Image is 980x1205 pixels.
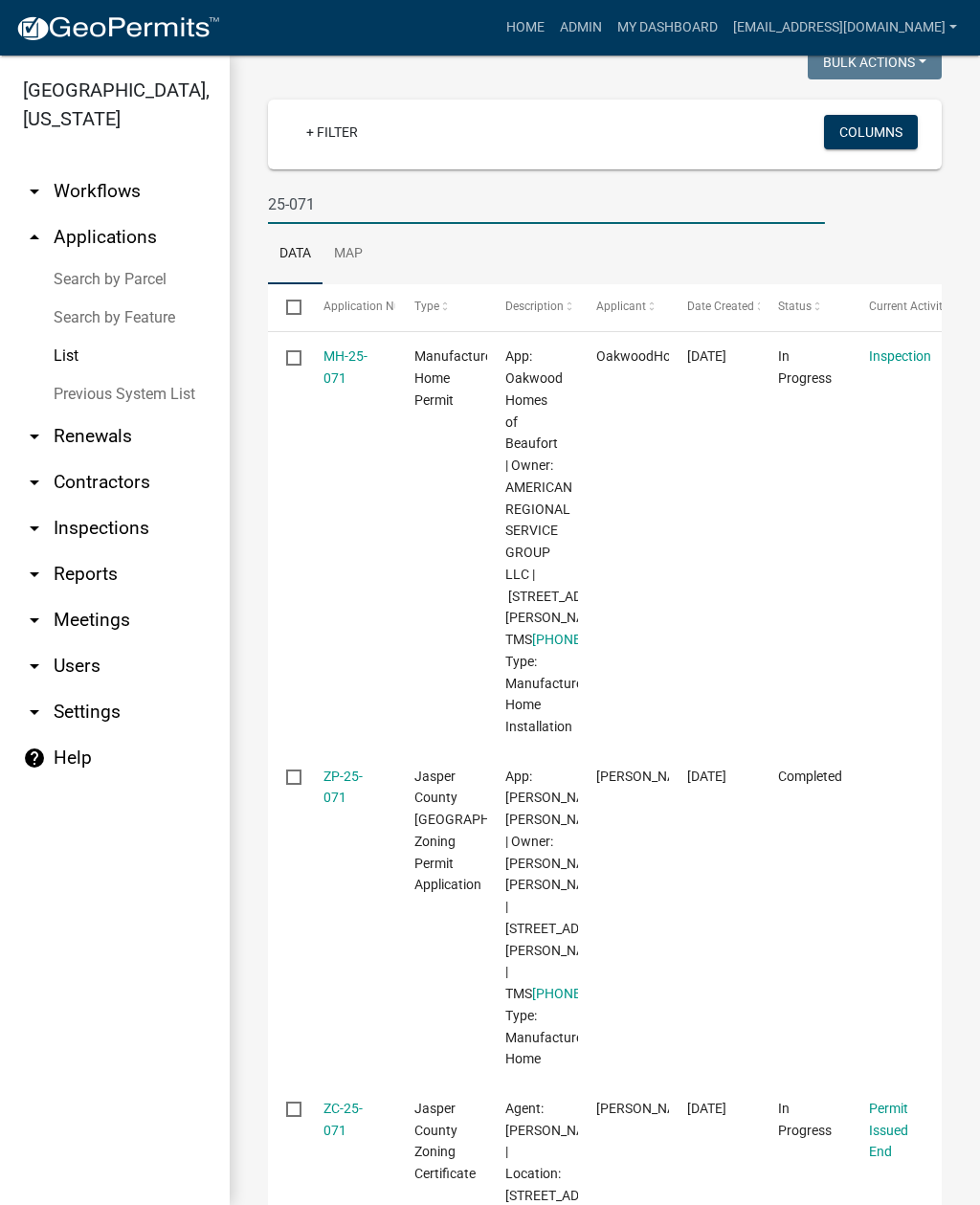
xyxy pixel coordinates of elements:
[268,284,304,330] datatable-header-cell: Select
[414,1101,476,1181] span: Jasper County Zoning Certificate
[851,284,942,330] datatable-header-cell: Current Activity
[596,348,714,364] span: OakwoodHomesBft
[414,300,439,313] span: Type
[687,769,726,784] span: 03/25/2025
[23,563,46,586] i: arrow_drop_down
[532,632,645,647] a: [PHONE_NUMBER]
[687,348,726,364] span: 06/04/2025
[778,348,832,386] span: In Progress
[505,300,564,313] span: Description
[505,348,648,734] span: App: Oakwood Homes of Beaufort | Owner: AMERICAN REGIONAL SERVICE GROUP LLC | 293 PROCTOR ST | TM...
[23,226,46,249] i: arrow_drop_up
[869,300,948,313] span: Current Activity
[596,1101,699,1116] span: Fantashya Smith
[291,115,373,149] a: + Filter
[23,701,46,724] i: arrow_drop_down
[760,284,851,330] datatable-header-cell: Status
[323,1101,363,1138] a: ZC-25-071
[687,1101,726,1116] span: 03/19/2025
[323,769,363,806] a: ZP-25-071
[23,180,46,203] i: arrow_drop_down
[505,1101,623,1203] span: Agent: Fantashya Smith | Location: 113 BRIDGETOWN DR
[869,1101,908,1160] a: Permit Issued End
[23,425,46,448] i: arrow_drop_down
[323,300,428,313] span: Application Number
[552,10,610,46] a: Admin
[578,284,669,330] datatable-header-cell: Applicant
[268,185,825,224] input: Search for applications
[499,10,552,46] a: Home
[23,471,46,494] i: arrow_drop_down
[323,224,374,285] a: Map
[532,986,645,1001] a: [PHONE_NUMBER]
[596,300,646,313] span: Applicant
[596,769,699,784] span: Edwin Garcia
[395,284,486,330] datatable-header-cell: Type
[778,300,812,313] span: Status
[23,655,46,678] i: arrow_drop_down
[23,517,46,540] i: arrow_drop_down
[778,769,842,784] span: Completed
[824,115,918,149] button: Columns
[23,609,46,632] i: arrow_drop_down
[487,284,578,330] datatable-header-cell: Description
[304,284,395,330] datatable-header-cell: Application Number
[23,747,46,770] i: help
[669,284,760,330] datatable-header-cell: Date Created
[778,1101,832,1138] span: In Progress
[505,769,648,1067] span: App: CONTRERAS EDWIN ESMELIN GARCIA | Owner: CONTRERAS EDWIN ESMELIN GARCIA | 21 s logan st | TMS...
[414,348,500,408] span: Manufactured Home Permit
[268,224,323,285] a: Data
[323,348,367,386] a: MH-25-071
[725,10,965,46] a: [EMAIL_ADDRESS][DOMAIN_NAME]
[687,300,754,313] span: Date Created
[414,769,544,893] span: Jasper County SC Zoning Permit Application
[869,348,931,364] a: Inspection
[610,10,725,46] a: My Dashboard
[808,45,942,79] button: Bulk Actions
